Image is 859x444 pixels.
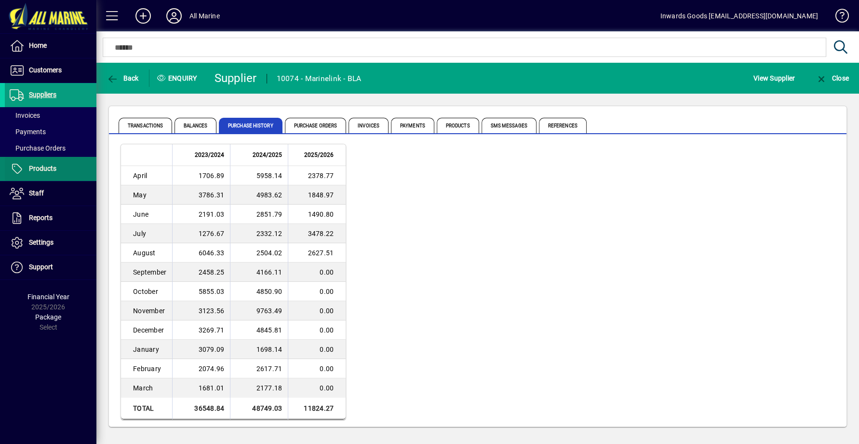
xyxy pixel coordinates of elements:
[219,118,282,133] span: Purchase History
[149,70,207,86] div: Enquiry
[230,185,288,205] td: 4983.62
[5,34,96,58] a: Home
[35,313,61,321] span: Package
[5,140,96,156] a: Purchase Orders
[288,224,346,243] td: 3478.22
[159,7,189,25] button: Profile
[121,243,172,263] td: August
[5,206,96,230] a: Reports
[230,166,288,185] td: 5958.14
[29,91,56,98] span: Suppliers
[121,205,172,224] td: June
[660,8,818,24] div: Inwards Goods [EMAIL_ADDRESS][DOMAIN_NAME]
[230,282,288,301] td: 4850.90
[29,263,53,271] span: Support
[172,320,230,340] td: 3269.71
[10,144,66,152] span: Purchase Orders
[288,263,346,282] td: 0.00
[29,42,47,49] span: Home
[195,150,224,160] span: 2023/2024
[482,118,537,133] span: SMS Messages
[230,263,288,282] td: 4166.11
[29,238,54,246] span: Settings
[128,7,159,25] button: Add
[5,124,96,140] a: Payments
[288,282,346,301] td: 0.00
[5,58,96,83] a: Customers
[121,185,172,205] td: May
[230,224,288,243] td: 2332.12
[189,8,220,24] div: All Marine
[172,166,230,185] td: 1706.89
[288,320,346,340] td: 0.00
[96,69,149,87] app-page-header-button: Back
[288,185,346,205] td: 1848.97
[230,378,288,398] td: 2177.18
[813,69,851,87] button: Close
[288,301,346,320] td: 0.00
[288,340,346,359] td: 0.00
[5,231,96,255] a: Settings
[277,71,362,86] div: 10074 - Marinelink - BLA
[119,118,172,133] span: Transactions
[121,263,172,282] td: September
[391,118,434,133] span: Payments
[5,107,96,124] a: Invoices
[288,359,346,378] td: 0.00
[288,243,346,263] td: 2627.51
[805,69,859,87] app-page-header-button: Close enquiry
[104,69,141,87] button: Back
[288,205,346,224] td: 1490.80
[349,118,389,133] span: Invoices
[121,340,172,359] td: January
[172,359,230,378] td: 2074.96
[29,66,62,74] span: Customers
[172,378,230,398] td: 1681.01
[10,128,46,136] span: Payments
[230,205,288,224] td: 2851.79
[121,166,172,185] td: April
[121,224,172,243] td: July
[304,150,334,160] span: 2025/2026
[230,301,288,320] td: 9763.49
[828,2,847,33] a: Knowledge Base
[29,189,44,197] span: Staff
[172,205,230,224] td: 2191.03
[172,340,230,359] td: 3079.09
[437,118,479,133] span: Products
[10,111,40,119] span: Invoices
[121,301,172,320] td: November
[288,166,346,185] td: 2378.77
[5,157,96,181] a: Products
[172,301,230,320] td: 3123.56
[230,359,288,378] td: 2617.71
[230,243,288,263] td: 2504.02
[172,185,230,205] td: 3786.31
[172,263,230,282] td: 2458.25
[121,359,172,378] td: February
[815,74,849,82] span: Close
[230,398,288,419] td: 48749.03
[172,398,230,419] td: 36548.84
[253,150,282,160] span: 2024/2025
[288,398,346,419] td: 11824.27
[172,243,230,263] td: 6046.33
[121,398,172,419] td: Total
[121,320,172,340] td: December
[215,70,257,86] div: Supplier
[751,69,797,87] button: View Supplier
[288,378,346,398] td: 0.00
[753,70,795,86] span: View Supplier
[230,340,288,359] td: 1698.14
[121,282,172,301] td: October
[285,118,347,133] span: Purchase Orders
[539,118,587,133] span: References
[5,181,96,206] a: Staff
[5,255,96,279] a: Support
[174,118,216,133] span: Balances
[172,282,230,301] td: 5855.03
[121,378,172,398] td: March
[230,320,288,340] td: 4845.81
[29,165,56,172] span: Products
[29,214,53,222] span: Reports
